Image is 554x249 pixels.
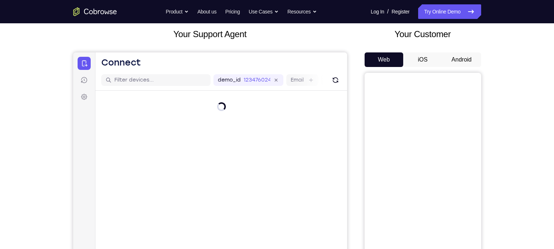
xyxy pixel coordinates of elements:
[249,4,279,19] button: Use Cases
[392,4,409,19] a: Register
[365,28,481,41] h2: Your Customer
[126,219,170,234] button: 6-digit code
[365,52,404,67] button: Web
[403,52,442,67] button: iOS
[197,4,216,19] a: About us
[73,7,117,16] a: Go to the home page
[225,4,240,19] a: Pricing
[418,4,481,19] a: Try Online Demo
[73,28,347,41] h2: Your Support Agent
[166,4,189,19] button: Product
[387,7,389,16] span: /
[371,4,384,19] a: Log In
[287,4,317,19] button: Resources
[442,52,481,67] button: Android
